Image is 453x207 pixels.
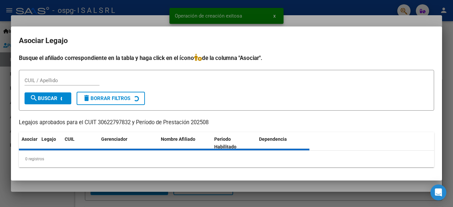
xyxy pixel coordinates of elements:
[65,136,75,142] span: CUIL
[98,132,158,154] datatable-header-cell: Gerenciador
[22,136,37,142] span: Asociar
[430,184,446,200] div: Open Intercom Messenger
[19,34,434,47] h2: Asociar Legajo
[77,92,145,105] button: Borrar Filtros
[30,94,38,102] mat-icon: search
[101,136,127,142] span: Gerenciador
[25,92,71,104] button: Buscar
[214,136,236,149] span: Periodo Habilitado
[161,136,195,142] span: Nombre Afiliado
[158,132,212,154] datatable-header-cell: Nombre Afiliado
[212,132,256,154] datatable-header-cell: Periodo Habilitado
[39,132,62,154] datatable-header-cell: Legajo
[83,94,91,102] mat-icon: delete
[19,119,434,127] p: Legajos aprobados para el CUIT 30622797832 y Período de Prestación 202508
[19,54,434,62] h4: Busque el afiliado correspondiente en la tabla y haga click en el ícono de la columna "Asociar".
[41,136,56,142] span: Legajo
[62,132,98,154] datatable-header-cell: CUIL
[259,136,287,142] span: Dependencia
[83,95,130,101] span: Borrar Filtros
[256,132,310,154] datatable-header-cell: Dependencia
[19,132,39,154] datatable-header-cell: Asociar
[19,151,434,167] div: 0 registros
[30,95,57,101] span: Buscar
